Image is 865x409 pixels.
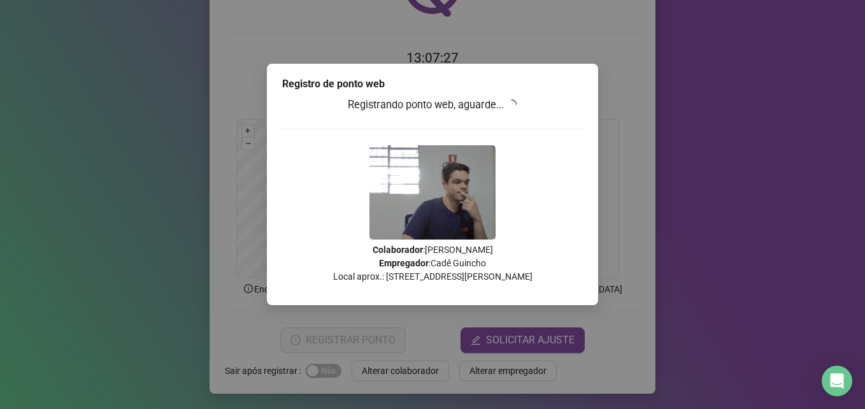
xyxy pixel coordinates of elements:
span: loading [506,99,517,110]
div: Open Intercom Messenger [822,366,852,396]
strong: Colaborador [373,245,423,255]
p: : [PERSON_NAME] : Cadê Guincho Local aprox.: [STREET_ADDRESS][PERSON_NAME] [282,243,583,283]
strong: Empregador [379,258,429,268]
img: 2Q== [369,145,496,240]
div: Registro de ponto web [282,76,583,92]
h3: Registrando ponto web, aguarde... [282,97,583,113]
